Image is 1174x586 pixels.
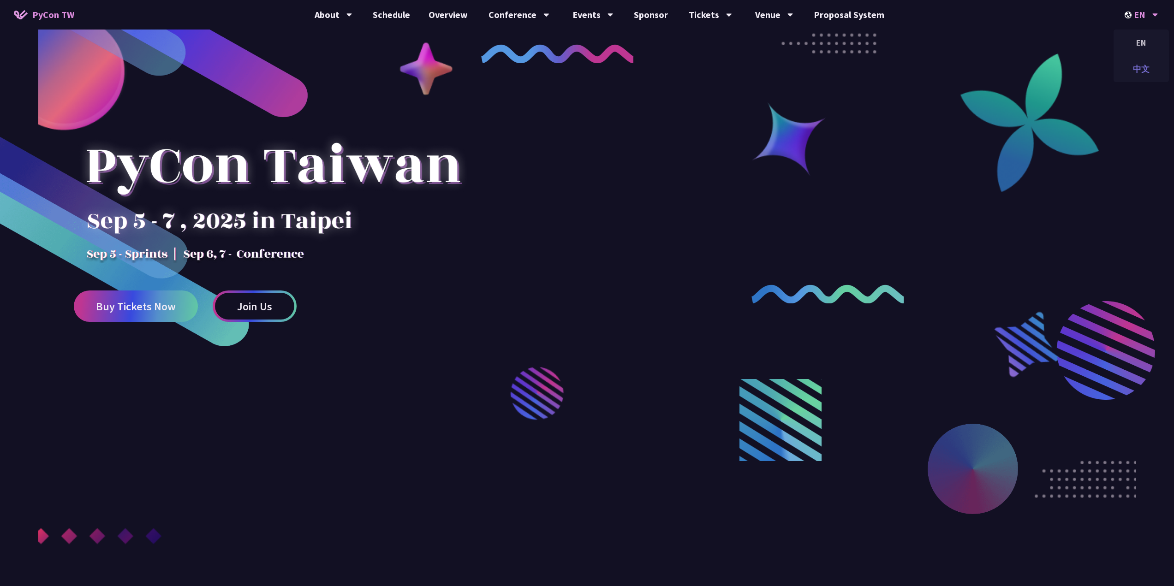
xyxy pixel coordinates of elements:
[32,8,74,22] span: PyCon TW
[5,3,83,26] a: PyCon TW
[74,290,198,322] a: Buy Tickets Now
[751,284,904,303] img: curly-2.e802c9f.png
[96,301,176,312] span: Buy Tickets Now
[213,290,297,322] a: Join Us
[1125,12,1134,18] img: Locale Icon
[1114,32,1169,53] div: EN
[481,44,634,63] img: curly-1.ebdbada.png
[1114,58,1169,80] div: 中文
[237,301,272,312] span: Join Us
[14,10,28,19] img: Home icon of PyCon TW 2025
